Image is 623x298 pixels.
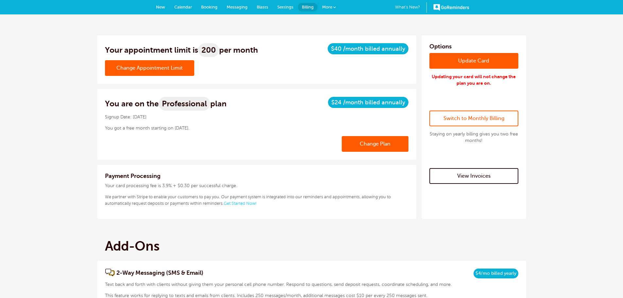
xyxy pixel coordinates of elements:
[201,5,217,9] span: Booking
[159,97,210,111] span: Professional
[227,5,248,9] span: Messaging
[174,5,192,9] span: Calendar
[395,2,427,13] a: What's New?
[302,5,314,9] span: Billing
[97,238,526,254] h2: Add-Ons
[343,45,363,52] span: /month
[105,114,408,120] p: Signup Date: [DATE]
[224,201,257,206] a: Get Started Now!
[105,281,518,288] p: Text back and forth with clients without giving them your personal cell phone number. Respond to ...
[116,269,518,277] h3: 2-Way Messaging (SMS & Email)
[365,45,405,52] span: Billed annually
[105,43,258,57] h3: Your appointment limit is per month
[257,5,268,9] span: Blasts
[105,173,408,179] h4: Payment Processing
[429,53,518,69] a: Update Card
[429,111,518,126] a: Switch to Monthly Billing
[331,99,341,106] span: $24
[156,5,165,9] span: New
[105,60,194,76] a: Change Appointment Limit
[198,43,219,57] span: 200
[105,194,408,207] p: We partner with Stripe to enable your customers to pay you. Our payment system is integrated into...
[474,269,518,278] span: $4/mo billed yearly
[365,99,405,106] span: Billed annually
[298,3,318,11] a: Billing
[429,43,518,50] h4: Options
[342,136,408,152] a: Change Plan
[429,131,518,144] p: Staying on yearly billing gives you two free months!
[105,125,408,131] p: You got a free month starting on [DATE].
[277,5,293,9] span: Settings
[331,45,341,52] span: $40
[429,73,518,86] p: Updating your card will not change the plan you are on.
[105,97,227,111] h3: You are on the plan
[343,99,363,106] span: /month
[322,5,332,9] span: More
[429,168,518,184] a: View Invoices
[105,183,408,189] p: Your card processing fee is 3.9% + $0.30 per successful charge.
